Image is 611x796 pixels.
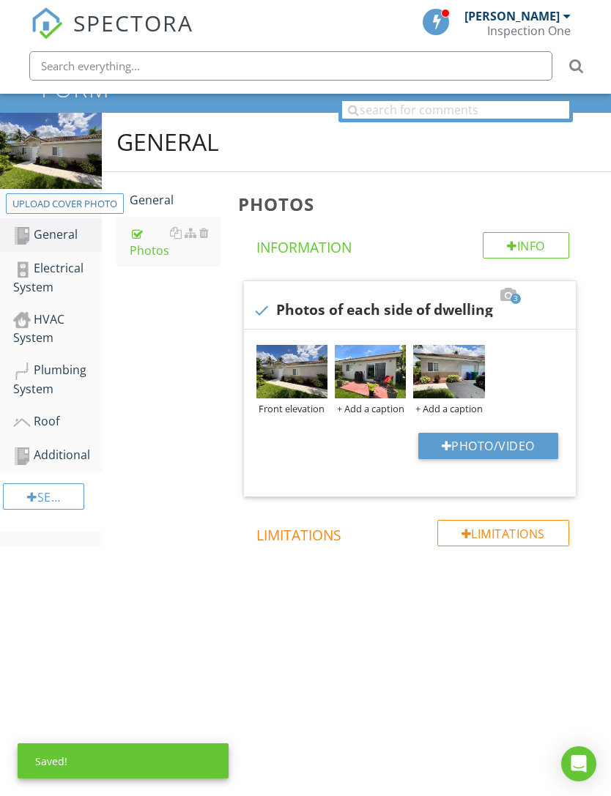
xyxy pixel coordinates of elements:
[13,361,102,398] div: Plumbing System
[561,746,596,781] div: Open Intercom Messenger
[256,232,569,257] h4: Information
[6,193,124,214] button: Upload cover photo
[73,7,193,38] span: SPECTORA
[116,127,219,157] div: General
[3,483,84,510] div: Section
[335,403,406,414] div: + Add a caption
[13,226,102,245] div: General
[413,403,484,414] div: + Add a caption
[464,9,560,23] div: [PERSON_NAME]
[13,446,102,465] div: Additional
[41,23,570,101] h1: [US_STATE] Citizens 4-Point Inspection Form
[413,345,484,398] img: data
[418,433,558,459] button: Photo/Video
[13,259,102,296] div: Electrical System
[487,23,571,38] div: Inspection One
[256,520,569,545] h4: Limitations
[31,7,63,40] img: The Best Home Inspection Software - Spectora
[13,310,102,347] div: HVAC System
[31,20,193,51] a: SPECTORA
[12,197,117,212] div: Upload cover photo
[335,345,406,398] img: data
[238,194,588,214] h3: Photos
[18,743,229,778] div: Saved!
[483,232,569,258] div: Info
[342,101,569,119] input: search for comments
[130,191,221,209] div: General
[130,224,221,259] div: Photos
[256,345,327,398] img: data
[437,520,569,546] div: Limitations
[13,412,102,431] div: Roof
[256,403,327,414] div: Front elevation
[29,51,552,81] input: Search everything...
[511,294,521,304] span: 3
